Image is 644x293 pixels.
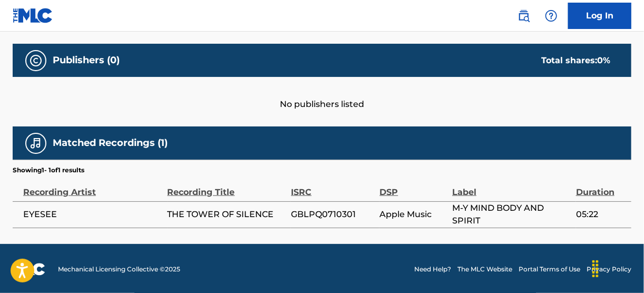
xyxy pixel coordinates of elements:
a: Privacy Policy [587,265,631,274]
div: Total shares: [541,54,610,67]
div: ISRC [291,175,374,199]
span: 05:22 [576,208,626,221]
img: help [545,9,558,22]
a: Public Search [513,5,534,26]
h5: Publishers (0) [53,54,120,66]
a: Log In [568,3,631,29]
img: Matched Recordings [30,137,42,150]
img: search [518,9,530,22]
p: Showing 1 - 1 of 1 results [13,165,84,175]
span: THE TOWER OF SILENCE [168,208,286,221]
span: M-Y MIND BODY AND SPIRIT [452,202,571,227]
div: Duration [576,175,626,199]
div: DSP [379,175,447,199]
div: Recording Artist [23,175,162,199]
span: 0 % [597,55,610,65]
img: Publishers [30,54,42,67]
span: Mechanical Licensing Collective © 2025 [58,265,180,274]
h5: Matched Recordings (1) [53,137,168,149]
span: Apple Music [379,208,447,221]
a: Need Help? [414,265,451,274]
iframe: Chat Widget [591,242,644,293]
span: GBLPQ0710301 [291,208,374,221]
div: Label [452,175,571,199]
a: Portal Terms of Use [519,265,580,274]
div: No publishers listed [13,77,631,111]
div: Help [541,5,562,26]
div: Recording Title [168,175,286,199]
div: Drag [587,253,604,285]
span: EYESEE [23,208,162,221]
a: The MLC Website [457,265,512,274]
img: MLC Logo [13,8,53,23]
